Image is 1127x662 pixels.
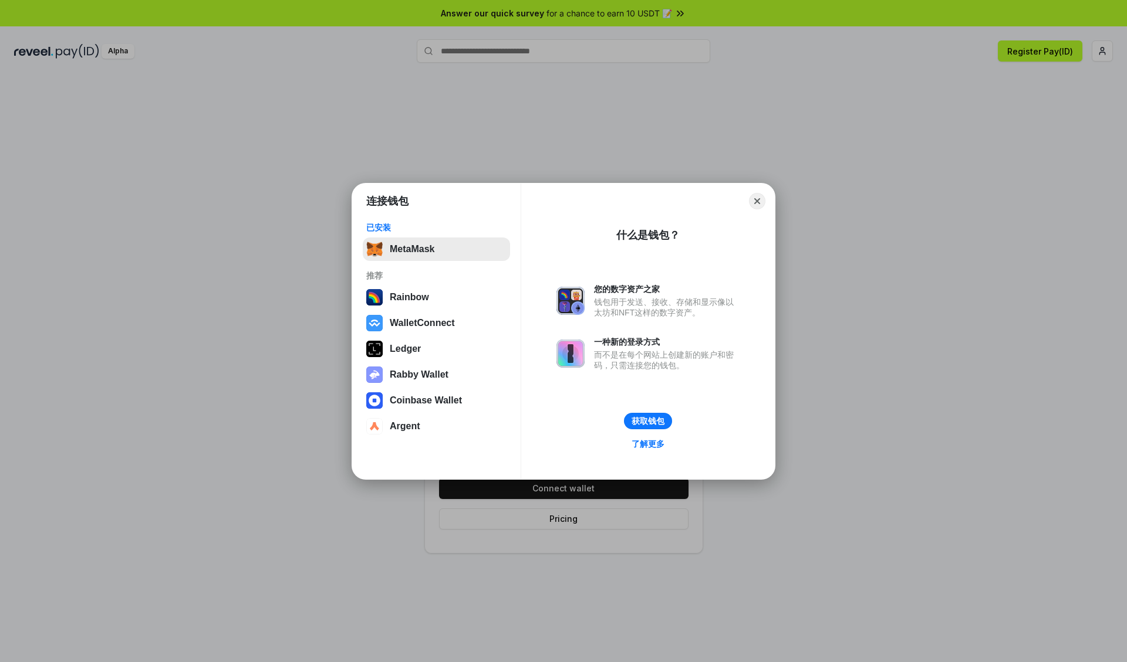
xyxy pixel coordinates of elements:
[390,244,434,254] div: MetaMask
[363,311,510,335] button: WalletConnect
[363,363,510,386] button: Rabby Wallet
[366,418,383,434] img: svg+xml,%3Csvg%20width%3D%2228%22%20height%3D%2228%22%20viewBox%3D%220%200%2028%2028%22%20fill%3D...
[363,286,510,309] button: Rainbow
[366,241,383,257] img: svg+xml,%3Csvg%20fill%3D%22none%22%20height%3D%2233%22%20viewBox%3D%220%200%2035%2033%22%20width%...
[366,341,383,357] img: svg+xml,%3Csvg%20xmlns%3D%22http%3A%2F%2Fwww.w3.org%2F2000%2Fsvg%22%20width%3D%2228%22%20height%3...
[632,439,664,449] div: 了解更多
[390,369,448,380] div: Rabby Wallet
[366,392,383,409] img: svg+xml,%3Csvg%20width%3D%2228%22%20height%3D%2228%22%20viewBox%3D%220%200%2028%2028%22%20fill%3D...
[594,349,740,371] div: 而不是在每个网站上创建新的账户和密码，只需连接您的钱包。
[594,337,740,347] div: 一种新的登录方式
[366,315,383,331] img: svg+xml,%3Csvg%20width%3D%2228%22%20height%3D%2228%22%20viewBox%3D%220%200%2028%2028%22%20fill%3D...
[390,318,455,328] div: WalletConnect
[366,194,409,208] h1: 连接钱包
[390,292,429,303] div: Rainbow
[366,366,383,383] img: svg+xml,%3Csvg%20xmlns%3D%22http%3A%2F%2Fwww.w3.org%2F2000%2Fsvg%22%20fill%3D%22none%22%20viewBox...
[749,193,765,209] button: Close
[594,284,740,294] div: 您的数字资产之家
[624,413,672,429] button: 获取钱包
[390,344,421,354] div: Ledger
[363,337,510,361] button: Ledger
[390,421,420,432] div: Argent
[366,270,507,281] div: 推荐
[556,287,585,315] img: svg+xml,%3Csvg%20xmlns%3D%22http%3A%2F%2Fwww.w3.org%2F2000%2Fsvg%22%20fill%3D%22none%22%20viewBox...
[616,228,680,242] div: 什么是钱包？
[363,237,510,261] button: MetaMask
[625,436,672,451] a: 了解更多
[366,289,383,305] img: svg+xml,%3Csvg%20width%3D%22120%22%20height%3D%22120%22%20viewBox%3D%220%200%20120%20120%22%20fil...
[366,222,507,233] div: 已安装
[363,415,510,438] button: Argent
[556,340,585,368] img: svg+xml,%3Csvg%20xmlns%3D%22http%3A%2F%2Fwww.w3.org%2F2000%2Fsvg%22%20fill%3D%22none%22%20viewBox...
[594,297,740,318] div: 钱包用于发送、接收、存储和显示像以太坊和NFT这样的数字资产。
[390,395,462,406] div: Coinbase Wallet
[632,416,664,426] div: 获取钱包
[363,389,510,412] button: Coinbase Wallet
